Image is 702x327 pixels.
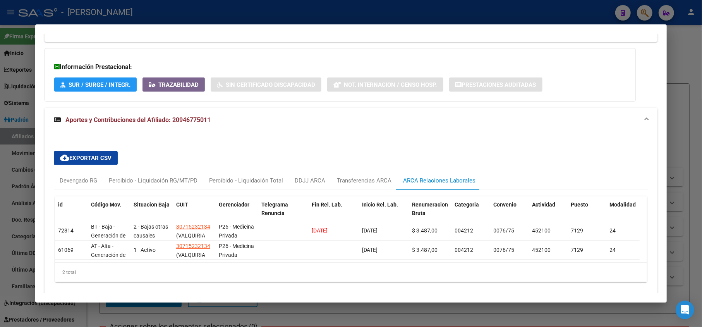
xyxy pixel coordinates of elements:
span: 0076/75 [494,227,515,234]
div: DDJJ ARCA [295,176,325,185]
div: 2 total [55,263,647,282]
span: Exportar CSV [60,155,112,162]
span: 452100 [532,227,551,234]
button: Not. Internacion / Censo Hosp. [327,77,443,92]
span: Actividad [532,201,556,208]
h3: Información Prestacional: [54,62,626,72]
span: $ 3.487,00 [412,227,438,234]
div: Transferencias ARCA [337,176,392,185]
span: [DATE] [362,247,378,253]
span: Telegrama Renuncia [261,201,288,217]
span: Trazabilidad [158,81,199,88]
div: Percibido - Liquidación RG/MT/PD [109,176,197,185]
span: Not. Internacion / Censo Hosp. [344,81,437,88]
datatable-header-cell: id [55,196,88,231]
datatable-header-cell: Renumeracion Bruta [409,196,452,231]
span: 24 [610,247,616,253]
span: P26 - Medicina Privada [219,224,254,239]
datatable-header-cell: Categoria [452,196,491,231]
span: SUR / SURGE / INTEGR. [69,81,130,88]
button: Trazabilidad [142,77,205,92]
datatable-header-cell: Telegrama Renuncia [258,196,309,231]
div: Devengado RG [60,176,97,185]
div: ARCA Relaciones Laborales [403,176,476,185]
span: P26 - Medicina Privada [219,243,254,258]
span: Modalidad [610,201,636,208]
span: Código Mov. [91,201,121,208]
datatable-header-cell: Actividad [529,196,568,231]
span: id [58,201,63,208]
span: 7129 [571,227,584,234]
span: Situacion Baja [134,201,170,208]
span: Fin Rel. Lab. [312,201,342,208]
span: Categoria [455,201,479,208]
button: Sin Certificado Discapacidad [211,77,321,92]
span: 452100 [532,247,551,253]
button: Exportar CSV [54,151,118,165]
datatable-header-cell: Modalidad [607,196,645,231]
span: [DATE] [362,227,378,234]
div: Percibido - Liquidación Total [209,176,283,185]
span: 7129 [571,247,584,253]
span: BT - Baja - Generación de Clave [91,224,125,248]
span: (VALQUIRIA S.A.) [176,252,205,267]
span: 72814 [58,227,74,234]
span: 0076/75 [494,247,515,253]
button: Prestaciones Auditadas [449,77,542,92]
datatable-header-cell: CUIT [173,196,216,231]
span: 2 - Bajas otras causales [134,224,168,239]
span: 004212 [455,227,474,234]
span: 30715232134 [176,224,210,230]
span: Gerenciador [219,201,249,208]
datatable-header-cell: Situacion Baja [130,196,173,231]
span: (VALQUIRIA S.A.) [176,232,205,248]
datatable-header-cell: Gerenciador [216,196,258,231]
span: Sin Certificado Discapacidad [226,81,315,88]
datatable-header-cell: Convenio [491,196,529,231]
span: 24 [610,227,616,234]
datatable-header-cell: Fin Rel. Lab. [309,196,359,231]
button: SUR / SURGE / INTEGR. [54,77,137,92]
span: 30715232134 [176,243,210,249]
datatable-header-cell: Inicio Rel. Lab. [359,196,409,231]
span: Convenio [494,201,517,208]
span: 004212 [455,247,474,253]
span: Renumeracion Bruta [412,201,448,217]
span: Aportes y Contribuciones del Afiliado: 20946775011 [65,116,211,124]
span: Prestaciones Auditadas [462,81,536,88]
datatable-header-cell: Código Mov. [88,196,130,231]
span: 61069 [58,247,74,253]
datatable-header-cell: Puesto [568,196,607,231]
mat-expansion-panel-header: Aportes y Contribuciones del Afiliado: 20946775011 [45,108,658,133]
span: $ 3.487,00 [412,247,438,253]
span: Puesto [571,201,589,208]
span: [DATE] [312,227,328,234]
span: CUIT [176,201,188,208]
div: Aportes y Contribuciones del Afiliado: 20946775011 [45,133,658,301]
span: 1 - Activo [134,247,156,253]
span: AT - Alta - Generación de clave [91,243,125,267]
mat-icon: cloud_download [60,153,69,162]
div: Open Intercom Messenger [676,301,694,319]
span: Inicio Rel. Lab. [362,201,398,208]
